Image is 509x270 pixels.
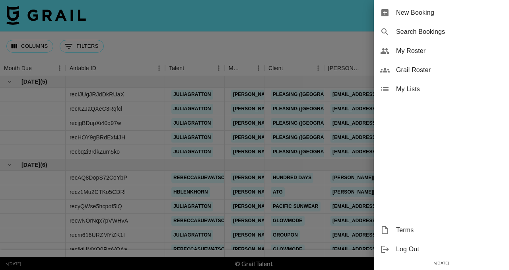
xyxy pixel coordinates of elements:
[374,240,509,259] div: Log Out
[396,245,503,254] span: Log Out
[396,84,503,94] span: My Lists
[396,27,503,37] span: Search Bookings
[396,65,503,75] span: Grail Roster
[396,8,503,18] span: New Booking
[396,46,503,56] span: My Roster
[374,80,509,99] div: My Lists
[374,259,509,267] div: v [DATE]
[374,22,509,41] div: Search Bookings
[374,3,509,22] div: New Booking
[396,225,503,235] span: Terms
[374,61,509,80] div: Grail Roster
[374,41,509,61] div: My Roster
[374,221,509,240] div: Terms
